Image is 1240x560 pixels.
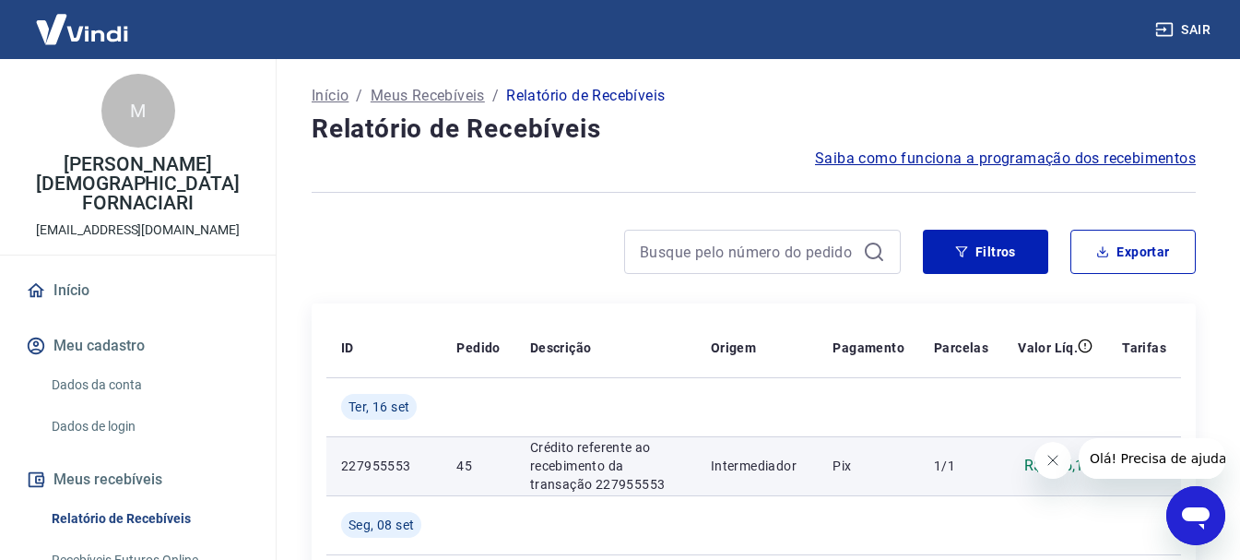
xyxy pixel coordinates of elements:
[1151,13,1218,47] button: Sair
[15,155,261,213] p: [PERSON_NAME][DEMOGRAPHIC_DATA] FORNACIARI
[506,85,665,107] p: Relatório de Recebíveis
[934,339,988,357] p: Parcelas
[356,85,362,107] p: /
[341,339,354,357] p: ID
[22,270,254,311] a: Início
[36,220,240,240] p: [EMAIL_ADDRESS][DOMAIN_NAME]
[11,13,155,28] span: Olá! Precisa de ajuda?
[530,438,681,494] p: Crédito referente ao recebimento da transação 227955553
[456,339,500,357] p: Pedido
[934,457,988,475] p: 1/1
[44,366,254,404] a: Dados da conta
[22,459,254,500] button: Meus recebíveis
[1034,442,1071,479] iframe: Fechar mensagem
[833,339,904,357] p: Pagamento
[1018,339,1078,357] p: Valor Líq.
[1070,230,1196,274] button: Exportar
[833,457,904,475] p: Pix
[22,326,254,366] button: Meu cadastro
[371,85,485,107] a: Meus Recebíveis
[1122,339,1166,357] p: Tarifas
[312,85,348,107] a: Início
[711,457,804,475] p: Intermediador
[815,148,1196,170] a: Saiba como funciona a programação dos recebimentos
[101,74,175,148] div: M
[348,398,409,416] span: Ter, 16 set
[44,500,254,538] a: Relatório de Recebíveis
[1079,438,1225,479] iframe: Mensagem da empresa
[492,85,499,107] p: /
[923,230,1048,274] button: Filtros
[530,339,592,357] p: Descrição
[22,1,142,57] img: Vindi
[312,111,1196,148] h4: Relatório de Recebíveis
[44,408,254,446] a: Dados de login
[341,457,427,475] p: 227955553
[1024,455,1093,477] p: R$ 345,19
[640,238,856,266] input: Busque pelo número do pedido
[711,339,756,357] p: Origem
[348,516,414,534] span: Seg, 08 set
[456,457,500,475] p: 45
[1166,486,1225,545] iframe: Botão para abrir a janela de mensagens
